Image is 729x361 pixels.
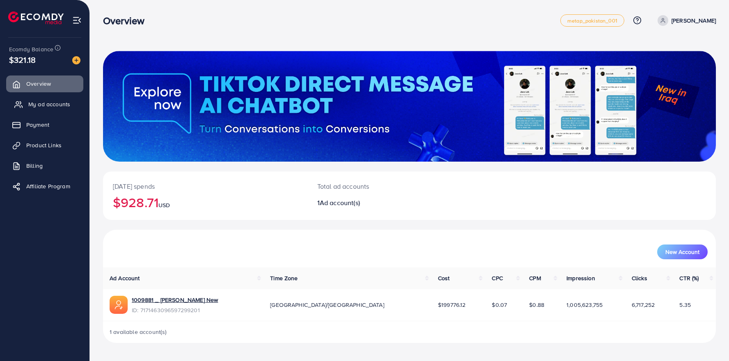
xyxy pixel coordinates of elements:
[665,249,699,255] span: New Account
[6,158,83,174] a: Billing
[113,194,298,210] h2: $928.71
[317,181,451,191] p: Total ad accounts
[6,137,83,153] a: Product Links
[657,244,708,259] button: New Account
[6,117,83,133] a: Payment
[26,80,51,88] span: Overview
[492,301,507,309] span: $0.07
[560,14,624,27] a: metap_pakistan_001
[679,274,699,282] span: CTR (%)
[6,178,83,194] a: Affiliate Program
[110,274,140,282] span: Ad Account
[26,162,43,170] span: Billing
[529,274,541,282] span: CPM
[6,75,83,92] a: Overview
[566,301,603,309] span: 1,005,623,755
[158,201,170,209] span: USD
[6,96,83,112] a: My ad accounts
[110,328,167,336] span: 1 available account(s)
[9,45,53,53] span: Ecomdy Balance
[270,274,298,282] span: Time Zone
[113,181,298,191] p: [DATE] spends
[317,199,451,207] h2: 1
[320,198,360,207] span: Ad account(s)
[132,306,218,314] span: ID: 7171463096597299201
[72,56,80,64] img: image
[438,301,466,309] span: $199776.12
[672,16,716,25] p: [PERSON_NAME]
[566,274,595,282] span: Impression
[8,11,64,24] img: logo
[110,296,128,314] img: ic-ads-acc.e4c84228.svg
[26,141,62,149] span: Product Links
[492,274,502,282] span: CPC
[632,274,647,282] span: Clicks
[72,16,82,25] img: menu
[26,121,49,129] span: Payment
[103,15,151,27] h3: Overview
[654,15,716,26] a: [PERSON_NAME]
[270,301,384,309] span: [GEOGRAPHIC_DATA]/[GEOGRAPHIC_DATA]
[438,274,450,282] span: Cost
[679,301,691,309] span: 5.35
[132,296,218,304] a: 1009881 _ [PERSON_NAME] New
[9,54,36,66] span: $321.18
[26,182,70,190] span: Affiliate Program
[567,18,617,23] span: metap_pakistan_001
[28,100,70,108] span: My ad accounts
[529,301,544,309] span: $0.88
[632,301,655,309] span: 6,717,252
